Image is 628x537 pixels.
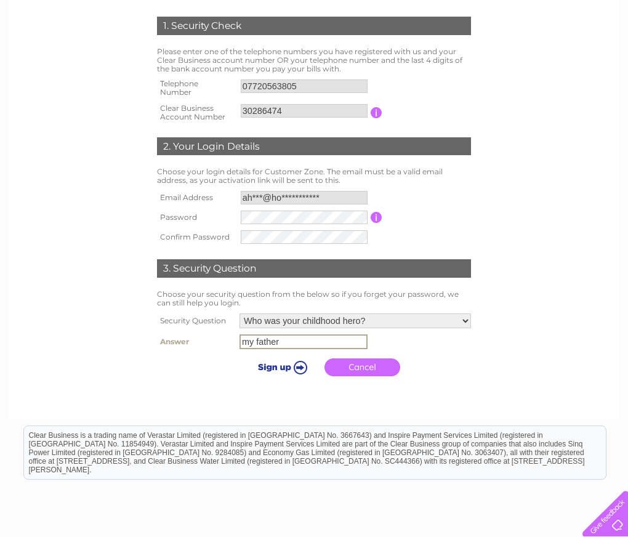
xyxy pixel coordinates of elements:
[371,107,382,118] input: Information
[243,358,318,376] input: Submit
[154,100,238,125] th: Clear Business Account Number
[371,212,382,223] input: Information
[157,17,471,35] div: 1. Security Check
[154,331,236,352] th: Answer
[154,164,474,188] td: Choose your login details for Customer Zone. The email must be a valid email address, as your act...
[154,310,236,331] th: Security Question
[324,358,400,376] a: Cancel
[396,6,481,22] a: 0333 014 3131
[456,52,479,62] a: Water
[486,52,513,62] a: Energy
[521,52,558,62] a: Telecoms
[154,76,238,100] th: Telephone Number
[154,287,474,310] td: Choose your security question from the below so if you forget your password, we can still help yo...
[154,44,474,76] td: Please enter one of the telephone numbers you have registered with us and your Clear Business acc...
[157,137,471,156] div: 2. Your Login Details
[590,52,621,62] a: Contact
[565,52,583,62] a: Blog
[154,208,238,227] th: Password
[154,227,238,247] th: Confirm Password
[157,259,471,278] div: 3. Security Question
[154,188,238,208] th: Email Address
[24,7,606,60] div: Clear Business is a trading name of Verastar Limited (registered in [GEOGRAPHIC_DATA] No. 3667643...
[22,32,85,70] img: logo.png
